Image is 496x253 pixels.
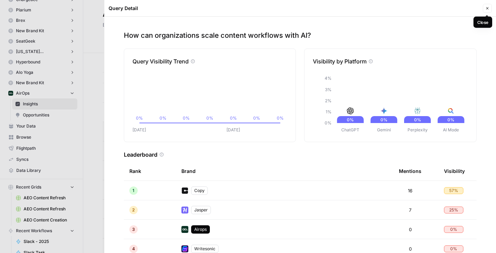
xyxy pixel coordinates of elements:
[191,186,208,195] div: Copy
[326,109,332,114] tspan: 1%
[191,245,219,253] div: Writesonic
[159,115,166,121] tspan: 0%
[409,207,411,213] span: 7
[414,117,421,122] text: 0%
[132,127,146,132] tspan: [DATE]
[230,115,237,121] tspan: 0%
[124,30,477,40] p: How can organizations scale content workflows with AI?
[109,5,481,12] div: Query Detail
[132,246,135,252] span: 4
[399,162,421,181] div: Mentions
[377,127,391,132] tspan: Gemini
[444,162,465,181] div: Visibility
[124,150,157,159] h3: Leaderboard
[409,245,412,252] span: 0
[253,115,260,121] tspan: 0%
[132,226,135,233] span: 3
[183,115,190,121] tspan: 0%
[325,87,332,92] tspan: 3%
[449,207,458,213] span: 25 %
[380,117,387,122] text: 0%
[191,206,211,214] div: Jasper
[450,226,457,233] span: 0 %
[347,117,354,122] text: 0%
[181,162,388,181] div: Brand
[325,98,332,103] tspan: 2%
[191,225,210,234] div: Airops
[443,127,459,132] tspan: AI Mode
[226,127,240,132] tspan: [DATE]
[206,115,213,121] tspan: 0%
[277,115,284,121] tspan: 0%
[181,207,188,213] img: m99gc1mb2p27l8faod7pewtdphe4
[136,115,143,121] tspan: 0%
[325,120,332,125] tspan: 0%
[132,187,134,194] span: 1
[477,19,488,25] div: Close
[132,57,189,66] p: Query Visibility Trend
[181,187,188,194] img: q1k0jh8xe2mxn088pu84g40890p5
[342,127,360,132] tspan: ChatGPT
[450,246,457,252] span: 0 %
[181,245,188,252] img: cbtemd9yngpxf5d3cs29ym8ckjcf
[325,76,332,81] tspan: 4%
[129,162,141,181] div: Rank
[181,226,188,233] img: yjux4x3lwinlft1ym4yif8lrli78
[449,187,458,194] span: 57 %
[408,127,428,132] tspan: Perplexity
[408,187,412,194] span: 16
[132,207,135,213] span: 2
[313,57,367,66] p: Visibility by Platform
[447,117,454,122] text: 0%
[409,226,412,233] span: 0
